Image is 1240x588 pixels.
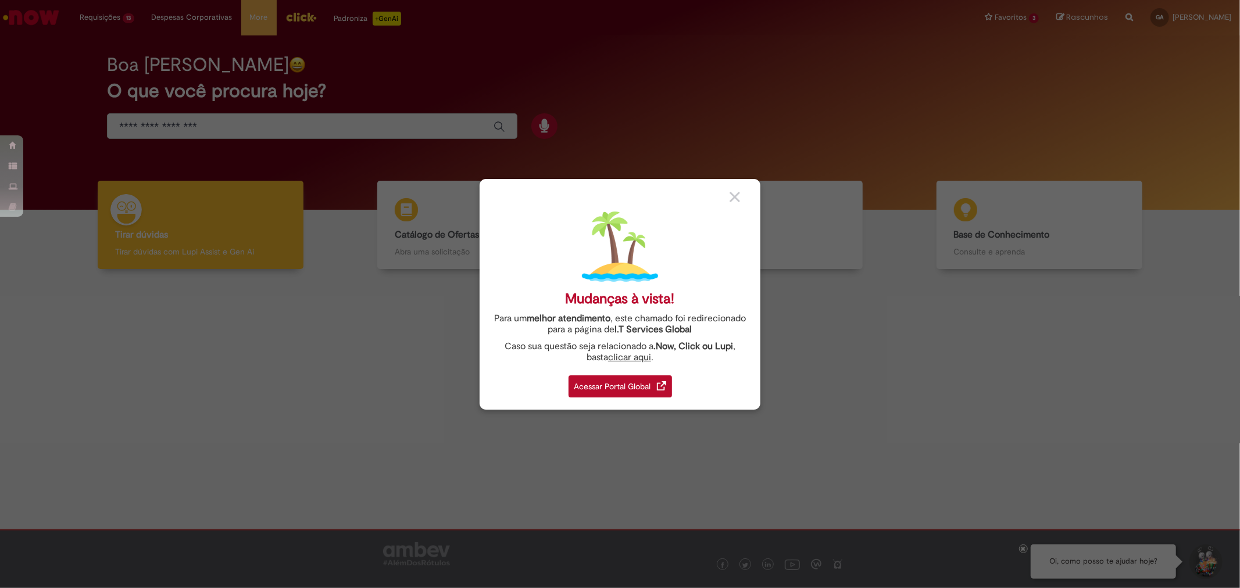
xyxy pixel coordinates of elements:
img: close_button_grey.png [730,192,740,202]
a: I.T Services Global [615,317,692,335]
div: Acessar Portal Global [569,375,672,397]
strong: melhor atendimento [527,313,610,324]
a: Acessar Portal Global [569,369,672,397]
a: clicar aqui [608,345,651,363]
img: redirect_link.png [657,381,666,390]
img: island.png [582,209,658,285]
div: Caso sua questão seja relacionado a , basta . [488,341,752,363]
div: Para um , este chamado foi redirecionado para a página de [488,313,752,335]
strong: .Now, Click ou Lupi [653,340,733,352]
div: Mudanças à vista! [566,291,675,307]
